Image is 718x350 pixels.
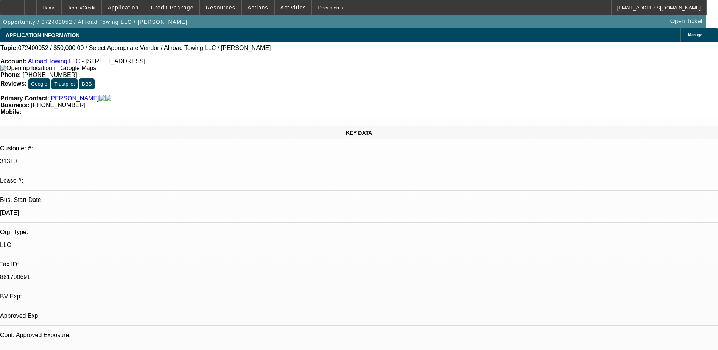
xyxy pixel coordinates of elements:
[200,0,241,15] button: Resources
[206,5,235,11] span: Resources
[280,5,306,11] span: Activities
[151,5,194,11] span: Credit Package
[28,78,50,89] button: Google
[51,78,77,89] button: Trustpilot
[667,15,706,28] a: Open Ticket
[0,109,22,115] strong: Mobile:
[18,45,271,52] span: 072400052 / $50,000.00 / Select Appropriate Vendor / Allroad Towing LLC / [PERSON_NAME]
[105,95,111,102] img: linkedin-icon.png
[3,19,187,25] span: Opportunity / 072400052 / Allroad Towing LLC / [PERSON_NAME]
[102,0,144,15] button: Application
[82,58,145,64] span: - [STREET_ADDRESS]
[0,65,96,72] img: Open up location in Google Maps
[275,0,312,15] button: Activities
[107,5,139,11] span: Application
[23,72,77,78] span: [PHONE_NUMBER]
[0,58,26,64] strong: Account:
[0,72,21,78] strong: Phone:
[0,65,96,71] a: View Google Maps
[248,5,268,11] span: Actions
[79,78,95,89] button: BBB
[99,95,105,102] img: facebook-icon.png
[0,102,29,108] strong: Business:
[145,0,199,15] button: Credit Package
[242,0,274,15] button: Actions
[6,32,79,38] span: APPLICATION INFORMATION
[0,95,49,102] strong: Primary Contact:
[31,102,86,108] span: [PHONE_NUMBER]
[0,45,18,52] strong: Topic:
[346,130,372,136] span: KEY DATA
[49,95,99,102] a: [PERSON_NAME]
[688,33,702,37] span: Manage
[28,58,80,64] a: Allroad Towing LLC
[0,80,26,87] strong: Reviews:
